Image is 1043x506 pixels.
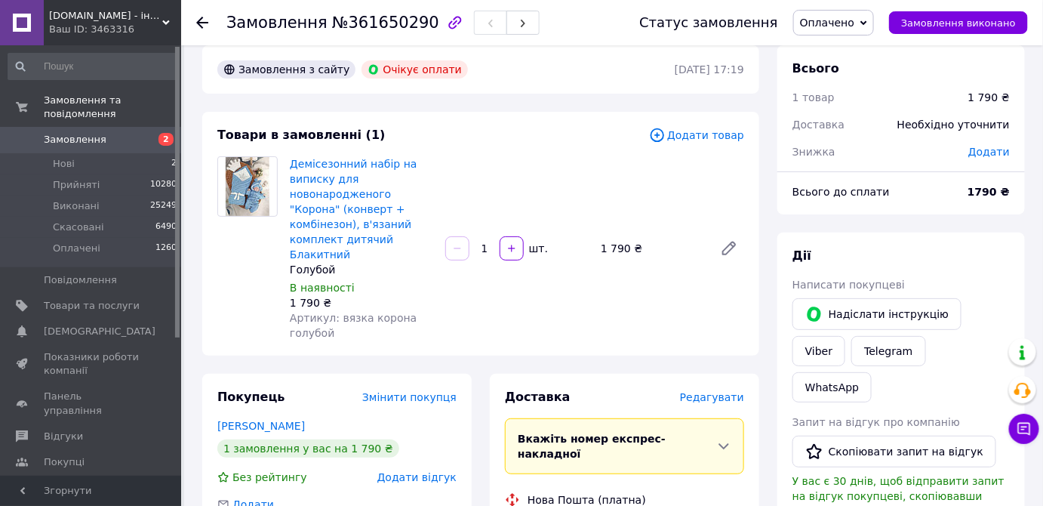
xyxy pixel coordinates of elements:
div: Голубой [290,262,433,277]
time: [DATE] 17:19 [675,63,744,76]
span: Панель управління [44,390,140,417]
div: шт. [525,241,549,256]
button: Скопіювати запит на відгук [792,436,996,467]
span: Змінити покупця [362,391,457,403]
b: 1790 ₴ [968,186,1010,198]
span: 1260 [155,242,177,255]
span: Замовлення та повідомлення [44,94,181,121]
img: Демісезонний набір на виписку для новонародженого "Корона" (конверт + комбінезон), в'язаний компл... [226,157,269,216]
span: Написати покупцеві [792,279,905,291]
a: Telegram [851,336,925,366]
a: Редагувати [714,233,744,264]
span: Замовлення виконано [901,17,1016,29]
span: Замовлення [44,133,106,147]
span: Артикул: вязка корона голубой [290,312,417,339]
a: WhatsApp [792,372,872,403]
span: Знижка [792,146,835,158]
span: Додати відгук [377,471,457,483]
span: №361650290 [332,14,439,32]
a: Viber [792,336,845,366]
span: В наявності [290,282,355,294]
div: Ваш ID: 3463316 [49,23,181,36]
a: Демісезонний набір на виписку для новонародженого "Корона" (конверт + комбінезон), в'язаний компл... [290,158,417,261]
span: Додати [968,146,1010,158]
button: Надіслати інструкцію [792,298,961,330]
span: Доставка [505,390,571,404]
div: 1 замовлення у вас на 1 790 ₴ [217,440,399,458]
span: 10280 [150,178,177,192]
span: Доставка [792,119,845,131]
span: Показники роботи компанії [44,350,140,378]
span: Товари та послуги [44,299,140,313]
span: Покупець [217,390,285,404]
span: 1 товар [792,91,835,103]
div: Статус замовлення [639,15,778,30]
div: 1 790 ₴ [290,295,433,310]
span: Всього [792,61,839,76]
span: Нові [53,157,75,171]
span: Всього до сплати [792,186,890,198]
div: 1 790 ₴ [595,238,708,259]
input: Пошук [8,53,178,80]
span: Скасовані [53,221,104,234]
span: Оплачено [800,17,854,29]
button: Чат з покупцем [1009,414,1039,444]
span: Відгуки [44,430,83,443]
span: Повідомлення [44,273,117,287]
span: Дії [792,248,811,263]
span: Angelochek.kh - інтернет-магазин дитячих товарів та настільних ігор [49,9,162,23]
span: Запит на відгук про компанію [792,416,960,428]
div: Замовлення з сайту [217,60,355,79]
div: 1 790 ₴ [968,90,1010,105]
span: 6490 [155,221,177,234]
div: Необхідно уточнити [888,108,1019,141]
span: Замовлення [226,14,328,32]
span: Прийняті [53,178,100,192]
span: Додати товар [649,127,744,143]
span: 2 [158,133,174,146]
span: Виконані [53,199,100,213]
button: Замовлення виконано [889,11,1028,34]
div: Очікує оплати [362,60,468,79]
span: Оплачені [53,242,100,255]
span: 25249 [150,199,177,213]
span: Товари в замовленні (1) [217,128,386,142]
span: Редагувати [680,391,744,403]
span: [DEMOGRAPHIC_DATA] [44,325,155,338]
span: Без рейтингу [232,471,307,483]
a: [PERSON_NAME] [217,420,305,432]
span: 2 [171,157,177,171]
span: Покупці [44,455,85,469]
div: Повернутися назад [196,15,208,30]
span: Вкажіть номер експрес-накладної [518,433,666,460]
